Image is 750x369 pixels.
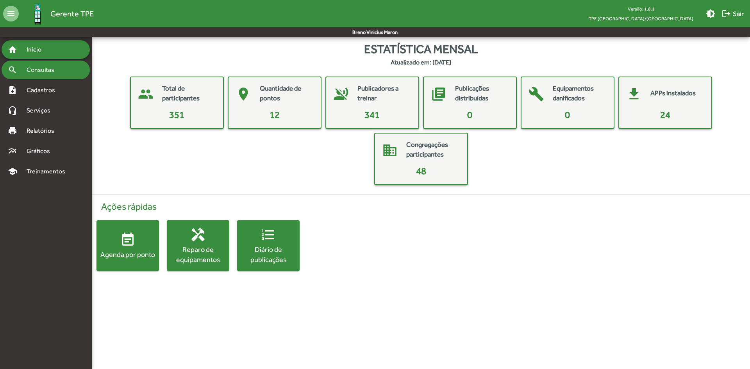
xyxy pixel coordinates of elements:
mat-icon: headset_mic [8,106,17,115]
mat-icon: note_add [8,86,17,95]
button: Diário de publicações [237,220,300,271]
mat-icon: menu [3,6,19,21]
span: 351 [169,109,184,120]
mat-icon: handyman [190,227,206,242]
span: 341 [364,109,380,120]
span: Gerente TPE [50,7,94,20]
mat-icon: place [232,82,255,106]
span: Estatística mensal [364,40,478,58]
mat-icon: print [8,126,17,135]
mat-icon: get_app [622,82,646,106]
button: Sair [718,7,747,21]
strong: Atualizado em: [DATE] [391,58,451,67]
h4: Ações rápidas [96,201,745,212]
span: Consultas [22,65,64,75]
div: Diário de publicações [237,244,300,264]
mat-icon: brightness_medium [706,9,715,18]
mat-card-title: APPs instalados [650,88,696,98]
mat-icon: search [8,65,17,75]
mat-card-title: Equipamentos danificados [553,84,606,103]
span: Cadastros [22,86,65,95]
mat-icon: build [525,82,548,106]
span: Sair [721,7,744,21]
span: Serviços [22,106,61,115]
mat-icon: voice_over_off [329,82,353,106]
span: Treinamentos [22,167,75,176]
img: Logo [25,1,50,27]
mat-icon: multiline_chart [8,146,17,156]
button: Reparo de equipamentos [167,220,229,271]
mat-icon: people [134,82,157,106]
span: 48 [416,166,426,176]
span: Gráficos [22,146,61,156]
mat-icon: event_note [120,232,136,248]
mat-card-title: Publicadores a treinar [357,84,411,103]
mat-card-title: Quantidade de pontos [260,84,313,103]
mat-icon: logout [721,9,731,18]
mat-icon: library_books [427,82,450,106]
span: 0 [565,109,570,120]
mat-icon: format_list_numbered [261,227,276,242]
span: TPE [GEOGRAPHIC_DATA]/[GEOGRAPHIC_DATA] [582,14,700,23]
span: 24 [660,109,670,120]
span: 12 [270,109,280,120]
mat-card-title: Congregações participantes [406,140,459,160]
mat-icon: school [8,167,17,176]
span: Relatórios [22,126,64,135]
span: 0 [467,109,472,120]
mat-card-title: Total de participantes [162,84,215,103]
button: Agenda por ponto [96,220,159,271]
mat-icon: home [8,45,17,54]
span: Início [22,45,53,54]
mat-icon: domain [378,139,402,162]
div: Versão: 1.8.1 [582,4,700,14]
mat-card-title: Publicações distribuídas [455,84,508,103]
div: Agenda por ponto [96,250,159,259]
a: Gerente TPE [19,1,94,27]
div: Reparo de equipamentos [167,244,229,264]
